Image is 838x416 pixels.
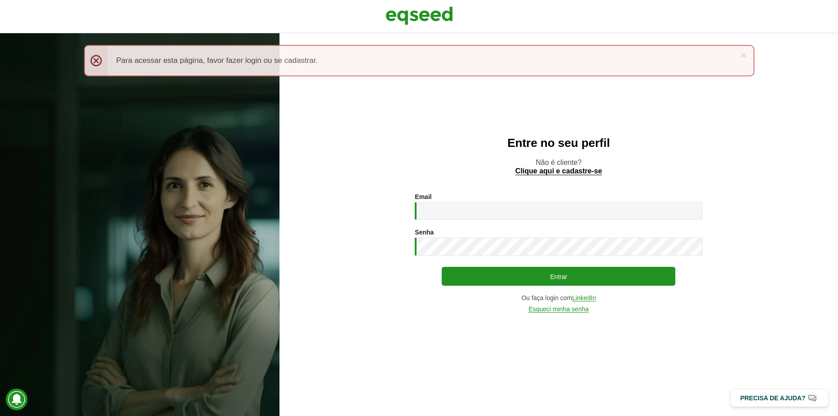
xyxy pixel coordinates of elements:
a: LinkedIn [572,295,596,301]
div: Para acessar esta página, favor fazer login ou se cadastrar. [84,45,754,76]
p: Não é cliente? [297,158,820,175]
img: EqSeed Logo [386,4,453,27]
a: Clique aqui e cadastre-se [515,168,602,175]
button: Entrar [442,267,675,286]
a: × [741,50,746,60]
label: Senha [415,229,434,235]
div: Ou faça login com [415,295,702,301]
a: Esqueci minha senha [528,306,589,313]
h2: Entre no seu perfil [297,137,820,150]
label: Email [415,194,431,200]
